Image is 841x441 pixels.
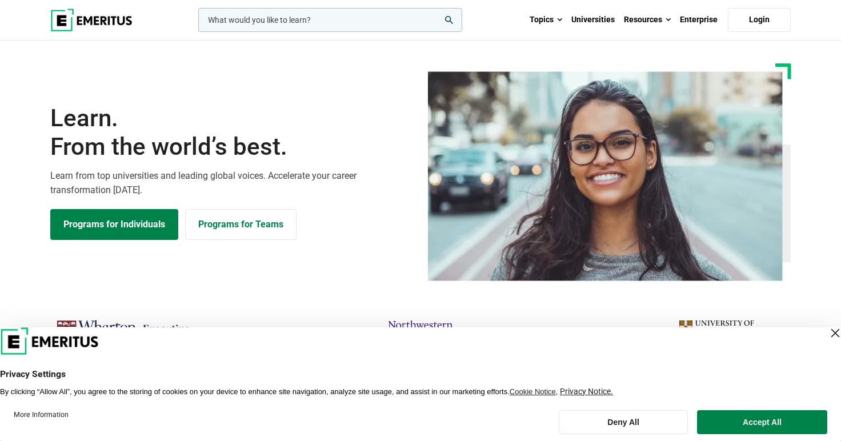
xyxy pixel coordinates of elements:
[50,133,414,161] span: From the world’s best.
[648,315,785,360] img: cambridge-judge-business-school
[728,8,791,32] a: Login
[185,209,297,240] a: Explore for Business
[500,315,637,360] img: MIT xPRO
[500,315,637,360] a: MIT-xPRO
[50,169,414,198] p: Learn from top universities and leading global voices. Accelerate your career transformation [DATE].
[198,8,462,32] input: woocommerce-product-search-field-0
[50,104,414,162] h1: Learn.
[56,315,193,349] img: Wharton Executive Education
[50,209,178,240] a: Explore Programs
[204,315,341,360] img: columbia-business-school
[352,315,488,360] img: northwestern-kellogg
[428,71,783,281] img: Learn from the world's best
